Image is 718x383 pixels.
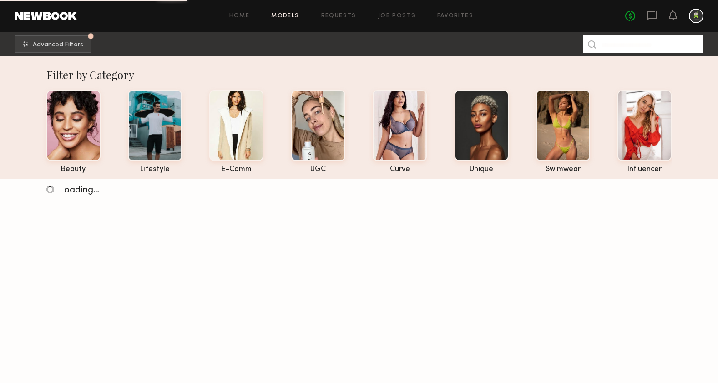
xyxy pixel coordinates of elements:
a: Favorites [437,13,473,19]
div: e-comm [209,166,263,173]
span: Advanced Filters [33,42,83,48]
div: UGC [291,166,345,173]
div: curve [373,166,427,173]
a: Models [271,13,299,19]
a: Requests [321,13,356,19]
div: swimwear [536,166,590,173]
a: Job Posts [378,13,416,19]
a: Home [229,13,250,19]
span: Loading… [60,186,99,195]
div: lifestyle [128,166,182,173]
div: beauty [46,166,101,173]
div: Filter by Category [46,67,672,82]
div: influencer [617,166,672,173]
button: Advanced Filters [15,35,91,53]
div: unique [455,166,509,173]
